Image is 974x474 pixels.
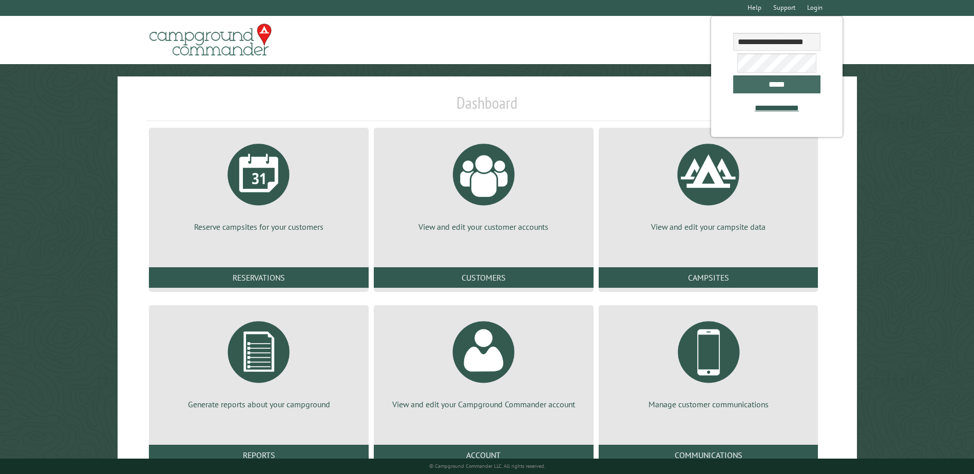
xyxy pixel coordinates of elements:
[429,463,545,469] small: © Campground Commander LLC. All rights reserved.
[386,399,581,410] p: View and edit your Campground Commander account
[611,313,806,410] a: Manage customer communications
[149,445,369,465] a: Reports
[611,221,806,232] p: View and edit your campsite data
[611,136,806,232] a: View and edit your campsite data
[146,93,827,121] h1: Dashboard
[386,313,581,410] a: View and edit your Campground Commander account
[599,267,818,288] a: Campsites
[599,445,818,465] a: Communications
[146,20,275,60] img: Campground Commander
[161,221,356,232] p: Reserve campsites for your customers
[386,221,581,232] p: View and edit your customer accounts
[611,399,806,410] p: Manage customer communications
[161,136,356,232] a: Reserve campsites for your customers
[161,399,356,410] p: Generate reports about your campground
[374,445,594,465] a: Account
[149,267,369,288] a: Reservations
[161,313,356,410] a: Generate reports about your campground
[386,136,581,232] a: View and edit your customer accounts
[374,267,594,288] a: Customers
